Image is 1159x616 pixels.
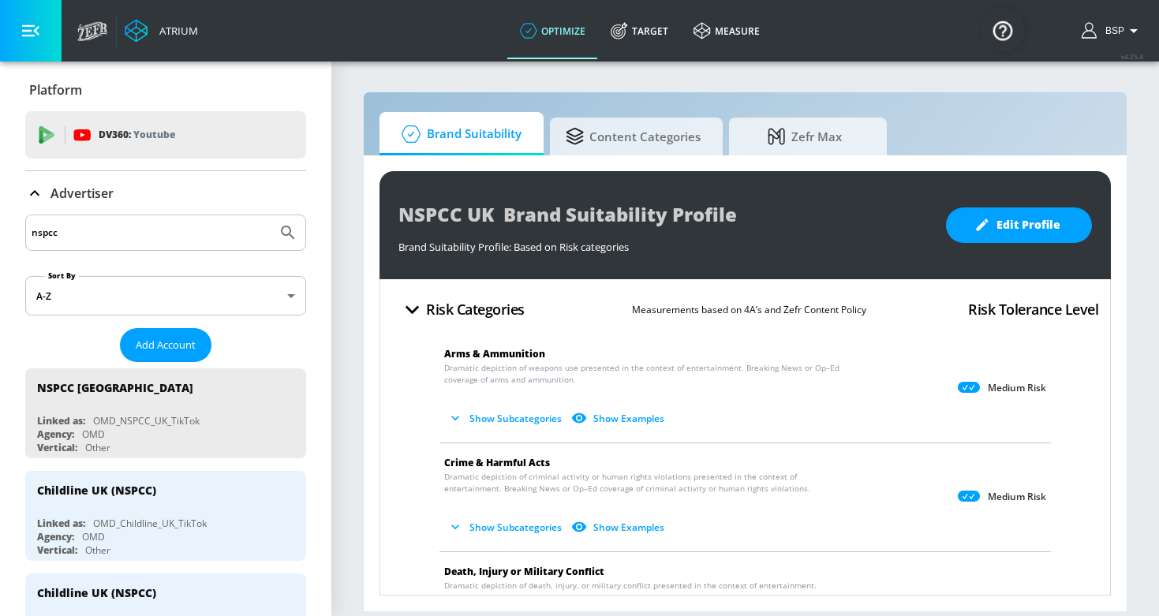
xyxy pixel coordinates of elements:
div: Vertical: [37,543,77,557]
p: Measurements based on 4A’s and Zefr Content Policy [632,301,866,318]
p: Advertiser [50,185,114,202]
span: login as: bsp_linking@zefr.com [1099,25,1124,36]
a: optimize [507,2,598,59]
button: Show Examples [568,514,671,540]
div: Other [85,441,110,454]
button: Submit Search [271,215,305,250]
div: NSPCC [GEOGRAPHIC_DATA] [37,380,193,395]
div: Atrium [153,24,198,38]
button: Show Subcategories [444,405,568,431]
div: Linked as: [37,414,85,427]
span: Crime & Harmful Acts [444,456,550,469]
div: Linked as: [37,517,85,530]
a: measure [681,2,772,59]
button: Risk Categories [392,291,531,328]
button: Show Subcategories [444,514,568,540]
input: Search by name [32,222,271,243]
div: Brand Suitability Profile: Based on Risk categories [398,232,930,254]
div: DV360: Youtube [25,111,306,159]
div: Childline UK (NSPCC)Linked as:OMD_Childline_UK_TikTokAgency:OMDVertical:Other [25,471,306,561]
button: Show Examples [568,405,671,431]
div: Other [85,543,110,557]
button: Add Account [120,328,211,362]
span: Dramatic depiction of weapons use presented in the context of entertainment. Breaking News or Op–... [444,362,848,386]
div: OMD [82,530,105,543]
div: A-Z [25,276,306,315]
p: DV360: [99,126,175,144]
span: Add Account [136,336,196,354]
span: v 4.25.4 [1121,52,1143,61]
span: Zefr Max [745,118,865,155]
button: Edit Profile [946,207,1092,243]
p: Medium Risk [988,491,1046,503]
div: Advertiser [25,171,306,215]
button: BSP [1082,21,1143,40]
span: Edit Profile [978,215,1060,235]
div: Agency: [37,530,74,543]
a: Target [598,2,681,59]
p: Youtube [133,126,175,143]
h4: Risk Categories [426,298,525,320]
div: NSPCC [GEOGRAPHIC_DATA]Linked as:OMD_NSPCC_UK_TikTokAgency:OMDVertical:Other [25,368,306,458]
span: Death, Injury or Military Conflict [444,565,604,578]
button: Open Resource Center [981,8,1025,52]
div: OMD_Childline_UK_TikTok [93,517,207,530]
div: Platform [25,68,306,112]
a: Atrium [125,19,198,43]
span: Arms & Ammunition [444,347,545,360]
span: Content Categories [566,118,701,155]
span: Dramatic depiction of criminal activity or human rights violations presented in the context of en... [444,471,848,495]
p: Medium Risk [988,382,1046,394]
span: Brand Suitability [395,115,522,153]
span: Dramatic depiction of death, injury, or military conflict presented in the context of entertainme... [444,580,848,603]
div: Childline UK (NSPCC) [37,585,156,600]
div: OMD [82,427,105,441]
div: OMD_NSPCC_UK_TikTok [93,414,200,427]
div: Vertical: [37,441,77,454]
h4: Risk Tolerance Level [968,298,1098,320]
p: Platform [29,81,82,99]
div: Childline UK (NSPCC) [37,483,156,498]
div: Agency: [37,427,74,441]
label: Sort By [45,271,79,281]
